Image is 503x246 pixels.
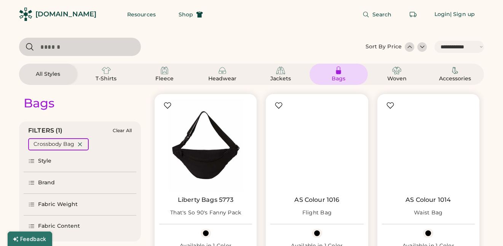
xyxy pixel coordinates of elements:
[113,128,132,133] div: Clear All
[392,66,401,75] img: Woven Icon
[38,179,55,187] div: Brand
[147,75,182,83] div: Fleece
[38,201,78,208] div: Fabric Weight
[159,99,252,192] img: Liberty Bags 5773 That's So 90's Fanny Pack
[31,70,65,78] div: All Styles
[372,12,392,17] span: Search
[353,7,401,22] button: Search
[28,126,63,135] div: FILTERS (1)
[276,66,285,75] img: Jackets Icon
[179,12,193,17] span: Shop
[160,66,169,75] img: Fleece Icon
[380,75,414,83] div: Woven
[270,99,363,192] img: AS Colour 1016 Flight Bag
[89,75,123,83] div: T-Shirts
[382,99,475,192] img: AS Colour 1014 Waist Bag
[38,222,80,230] div: Fabric Content
[35,10,96,19] div: [DOMAIN_NAME]
[38,157,52,165] div: Style
[302,209,332,217] div: Flight Bag
[178,196,234,204] a: Liberty Bags 5773
[438,75,472,83] div: Accessories
[169,7,212,22] button: Shop
[321,75,356,83] div: Bags
[218,66,227,75] img: Headwear Icon
[118,7,165,22] button: Resources
[205,75,240,83] div: Headwear
[366,43,402,51] div: Sort By Price
[294,196,339,204] a: AS Colour 1016
[263,75,298,83] div: Jackets
[24,96,54,111] div: Bags
[450,66,460,75] img: Accessories Icon
[450,11,475,18] div: | Sign up
[406,196,451,204] a: AS Colour 1014
[102,66,111,75] img: T-Shirts Icon
[334,66,343,75] img: Bags Icon
[434,11,450,18] div: Login
[406,7,421,22] button: Retrieve an order
[19,8,32,21] img: Rendered Logo - Screens
[170,209,241,217] div: That's So 90's Fanny Pack
[34,141,74,148] div: Crossbody Bag
[414,209,442,217] div: Waist Bag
